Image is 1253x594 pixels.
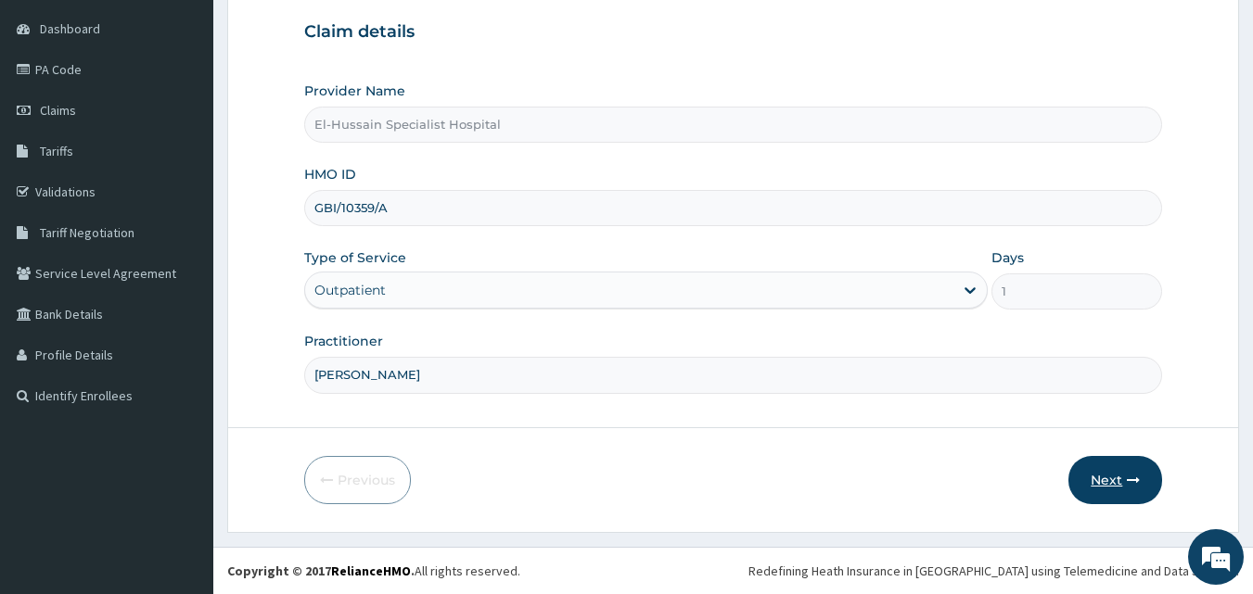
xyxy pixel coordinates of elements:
[748,562,1239,580] div: Redefining Heath Insurance in [GEOGRAPHIC_DATA] using Telemedicine and Data Science!
[304,332,383,350] label: Practitioner
[991,248,1024,267] label: Days
[213,547,1253,594] footer: All rights reserved.
[108,179,256,366] span: We're online!
[331,562,411,579] a: RelianceHMO
[304,357,1163,393] input: Enter Name
[304,165,356,183] label: HMO ID
[304,248,406,267] label: Type of Service
[9,397,353,461] textarea: Type your message and hit 'Enter'
[304,456,411,504] button: Previous
[227,562,415,579] strong: Copyright © 2017 .
[40,224,134,241] span: Tariff Negotiation
[304,190,1163,226] input: Enter HMO ID
[314,281,386,299] div: Outpatient
[304,9,349,54] div: Minimize live chat window
[40,20,100,37] span: Dashboard
[40,102,76,119] span: Claims
[34,93,75,139] img: d_794563401_company_1708531726252_794563401
[40,143,73,159] span: Tariffs
[304,82,405,100] label: Provider Name
[1068,456,1162,504] button: Next
[304,22,1163,43] h3: Claim details
[96,104,312,128] div: Chat with us now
